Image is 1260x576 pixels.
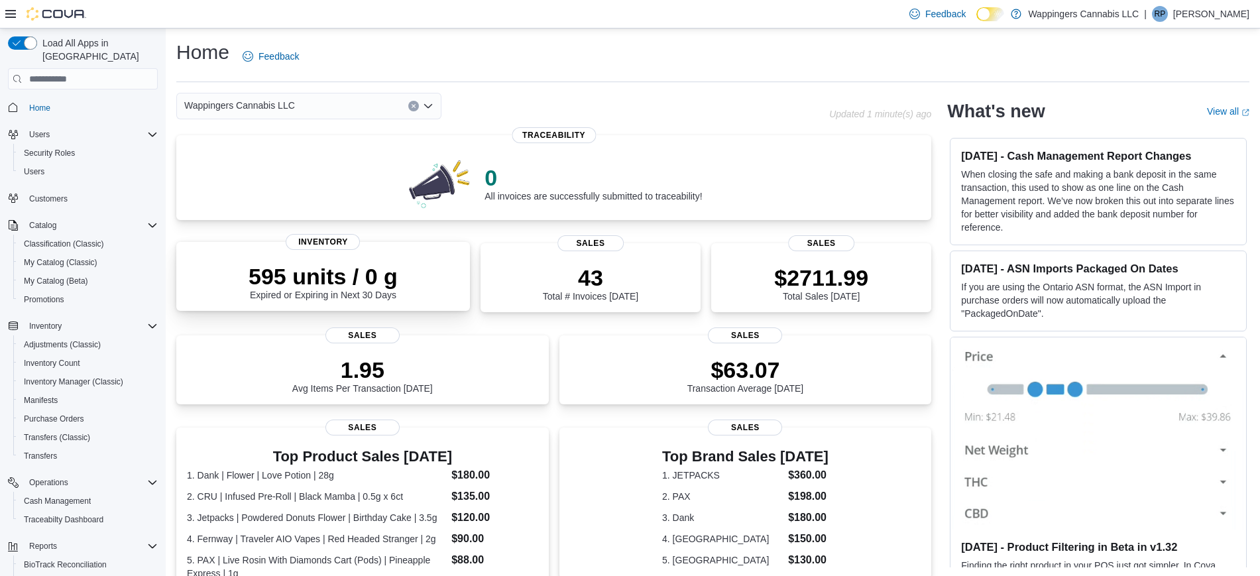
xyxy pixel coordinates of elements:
[24,191,73,207] a: Customers
[423,101,433,111] button: Open list of options
[24,99,158,115] span: Home
[961,168,1235,234] p: When closing the safe and making a bank deposit in the same transaction, this used to show as one...
[184,97,295,113] span: Wappingers Cannabis LLC
[24,395,58,406] span: Manifests
[3,189,163,208] button: Customers
[3,97,163,117] button: Home
[662,532,783,546] dt: 4. [GEOGRAPHIC_DATA]
[19,512,109,528] a: Traceabilty Dashboard
[13,272,163,290] button: My Catalog (Beta)
[3,537,163,555] button: Reports
[976,7,1004,21] input: Dark Mode
[3,216,163,235] button: Catalog
[451,467,538,483] dd: $180.00
[19,164,158,180] span: Users
[24,475,158,490] span: Operations
[187,532,446,546] dt: 4. Fernway | Traveler AIO Vapes | Red Headed Stranger | 2g
[187,490,446,503] dt: 2. CRU | Infused Pre-Roll | Black Mamba | 0.5g x 6ct
[187,511,446,524] dt: 3. Jetpacks | Powdered Donuts Flower | Birthday Cake | 3.5g
[292,357,433,394] div: Avg Items Per Transaction [DATE]
[19,411,89,427] a: Purchase Orders
[13,492,163,510] button: Cash Management
[774,264,868,302] div: Total Sales [DATE]
[13,335,163,354] button: Adjustments (Classic)
[662,449,829,465] h3: Top Brand Sales [DATE]
[24,414,84,424] span: Purchase Orders
[408,101,419,111] button: Clear input
[29,129,50,140] span: Users
[24,496,91,506] span: Cash Management
[451,531,538,547] dd: $90.00
[662,490,783,503] dt: 2. PAX
[19,145,158,161] span: Security Roles
[13,144,163,162] button: Security Roles
[788,489,829,504] dd: $198.00
[1152,6,1168,22] div: Ripal Patel
[176,39,229,66] h1: Home
[258,50,299,63] span: Feedback
[662,511,783,524] dt: 3. Dank
[24,339,101,350] span: Adjustments (Classic)
[19,236,109,252] a: Classification (Classic)
[925,7,966,21] span: Feedback
[19,337,158,353] span: Adjustments (Classic)
[19,355,158,371] span: Inventory Count
[19,255,158,270] span: My Catalog (Classic)
[961,262,1235,275] h3: [DATE] - ASN Imports Packaged On Dates
[662,469,783,482] dt: 1. JETPACKS
[1155,6,1166,22] span: RP
[24,294,64,305] span: Promotions
[976,21,977,22] span: Dark Mode
[249,263,398,300] div: Expired or Expiring in Next 30 Days
[187,469,446,482] dt: 1. Dank | Flower | Love Potion | 28g
[24,475,74,490] button: Operations
[19,512,158,528] span: Traceabilty Dashboard
[19,430,158,445] span: Transfers (Classic)
[961,149,1235,162] h3: [DATE] - Cash Management Report Changes
[687,357,804,383] p: $63.07
[19,337,106,353] a: Adjustments (Classic)
[19,411,158,427] span: Purchase Orders
[19,236,158,252] span: Classification (Classic)
[13,235,163,253] button: Classification (Classic)
[19,430,95,445] a: Transfers (Classic)
[19,145,80,161] a: Security Roles
[29,103,50,113] span: Home
[947,101,1045,122] h2: What's new
[24,148,75,158] span: Security Roles
[24,318,67,334] button: Inventory
[961,280,1235,320] p: If you are using the Ontario ASN format, the ASN Import in purchase orders will now automatically...
[19,273,93,289] a: My Catalog (Beta)
[13,447,163,465] button: Transfers
[19,392,158,408] span: Manifests
[19,448,62,464] a: Transfers
[451,510,538,526] dd: $120.00
[485,164,702,191] p: 0
[687,357,804,394] div: Transaction Average [DATE]
[961,540,1235,553] h3: [DATE] - Product Filtering in Beta in v1.32
[24,318,158,334] span: Inventory
[29,194,68,204] span: Customers
[19,292,70,308] a: Promotions
[904,1,971,27] a: Feedback
[325,327,400,343] span: Sales
[29,321,62,331] span: Inventory
[24,239,104,249] span: Classification (Classic)
[1207,106,1249,117] a: View allExternal link
[13,510,163,529] button: Traceabilty Dashboard
[13,391,163,410] button: Manifests
[451,489,538,504] dd: $135.00
[662,553,783,567] dt: 5. [GEOGRAPHIC_DATA]
[788,510,829,526] dd: $180.00
[512,127,596,143] span: Traceability
[29,477,68,488] span: Operations
[3,317,163,335] button: Inventory
[24,559,107,570] span: BioTrack Reconciliation
[13,555,163,574] button: BioTrack Reconciliation
[1241,109,1249,117] svg: External link
[19,292,158,308] span: Promotions
[24,451,57,461] span: Transfers
[708,420,782,435] span: Sales
[19,557,158,573] span: BioTrack Reconciliation
[27,7,86,21] img: Cova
